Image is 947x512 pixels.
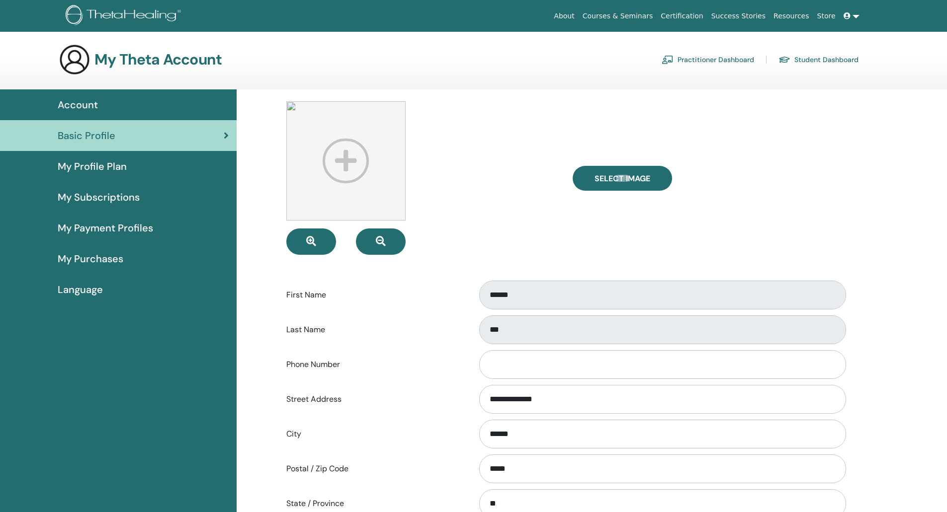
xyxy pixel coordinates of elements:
[279,425,470,443] label: City
[579,7,657,25] a: Courses & Seminars
[662,55,674,64] img: chalkboard-teacher.svg
[279,459,470,478] label: Postal / Zip Code
[279,355,470,374] label: Phone Number
[58,159,127,174] span: My Profile Plan
[707,7,770,25] a: Success Stories
[94,51,222,69] h3: My Theta Account
[286,101,406,220] img: profile
[616,175,629,182] input: Select Image
[58,282,103,297] span: Language
[279,286,470,304] label: First Name
[595,173,650,184] span: Select Image
[58,128,115,143] span: Basic Profile
[59,44,90,75] img: generic-user-icon.jpg
[778,52,859,68] a: Student Dashboard
[657,7,707,25] a: Certification
[778,56,790,64] img: graduation-cap.svg
[58,97,98,112] span: Account
[66,5,184,27] img: logo.png
[279,390,470,409] label: Street Address
[279,320,470,339] label: Last Name
[662,52,754,68] a: Practitioner Dashboard
[58,251,123,266] span: My Purchases
[58,190,140,205] span: My Subscriptions
[770,7,813,25] a: Resources
[58,220,153,235] span: My Payment Profiles
[813,7,840,25] a: Store
[550,7,578,25] a: About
